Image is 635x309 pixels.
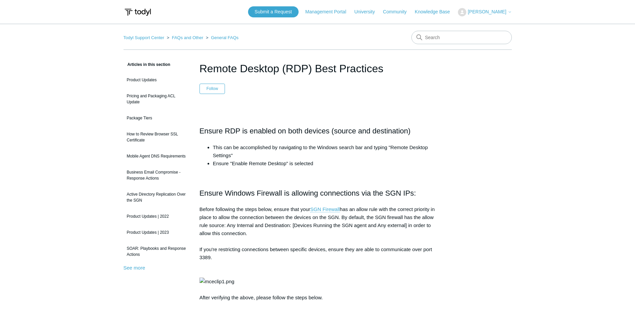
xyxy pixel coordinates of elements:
span: [PERSON_NAME] [468,9,506,14]
a: Todyl Support Center [124,35,164,40]
a: How to Review Browser SSL Certificate [124,128,189,146]
img: mceclip1.png [200,278,234,286]
a: SGN Firewall [310,206,340,212]
a: Management Portal [305,8,353,15]
span: Articles in this section [124,62,170,67]
a: University [354,8,381,15]
button: [PERSON_NAME] [458,8,511,16]
li: FAQs and Other [165,35,205,40]
a: Submit a Request [248,6,299,17]
li: Todyl Support Center [124,35,166,40]
h2: Ensure RDP is enabled on both devices (source and destination) [200,125,436,137]
li: General FAQs [205,35,239,40]
button: Follow Article [200,84,225,94]
img: Todyl Support Center Help Center home page [124,6,152,18]
a: SOAR: Playbooks and Response Actions [124,242,189,261]
h2: Ensure Windows Firewall is allowing connections via the SGN IPs: [200,187,436,199]
a: General FAQs [211,35,238,40]
li: This can be accomplished by navigating to the Windows search bar and typing "Remote Desktop Setti... [213,143,436,160]
a: FAQs and Other [172,35,203,40]
p: Before following the steps below, ensure that your has an allow rule with the correct priority in... [200,205,436,302]
a: See more [124,265,145,271]
a: Business Email Compromise - Response Actions [124,166,189,185]
a: Knowledge Base [415,8,457,15]
a: Product Updates [124,74,189,86]
a: Product Updates | 2023 [124,226,189,239]
a: Product Updates | 2022 [124,210,189,223]
li: Ensure "Enable Remote Desktop" is selected [213,160,436,168]
a: Package Tiers [124,112,189,124]
input: Search [411,31,512,44]
a: Mobile Agent DNS Requirements [124,150,189,163]
a: Community [383,8,413,15]
a: Pricing and Packaging ACL Update [124,90,189,108]
a: Active Directory Replication Over the SGN [124,188,189,207]
h1: Remote Desktop (RDP) Best Practices [200,61,436,77]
